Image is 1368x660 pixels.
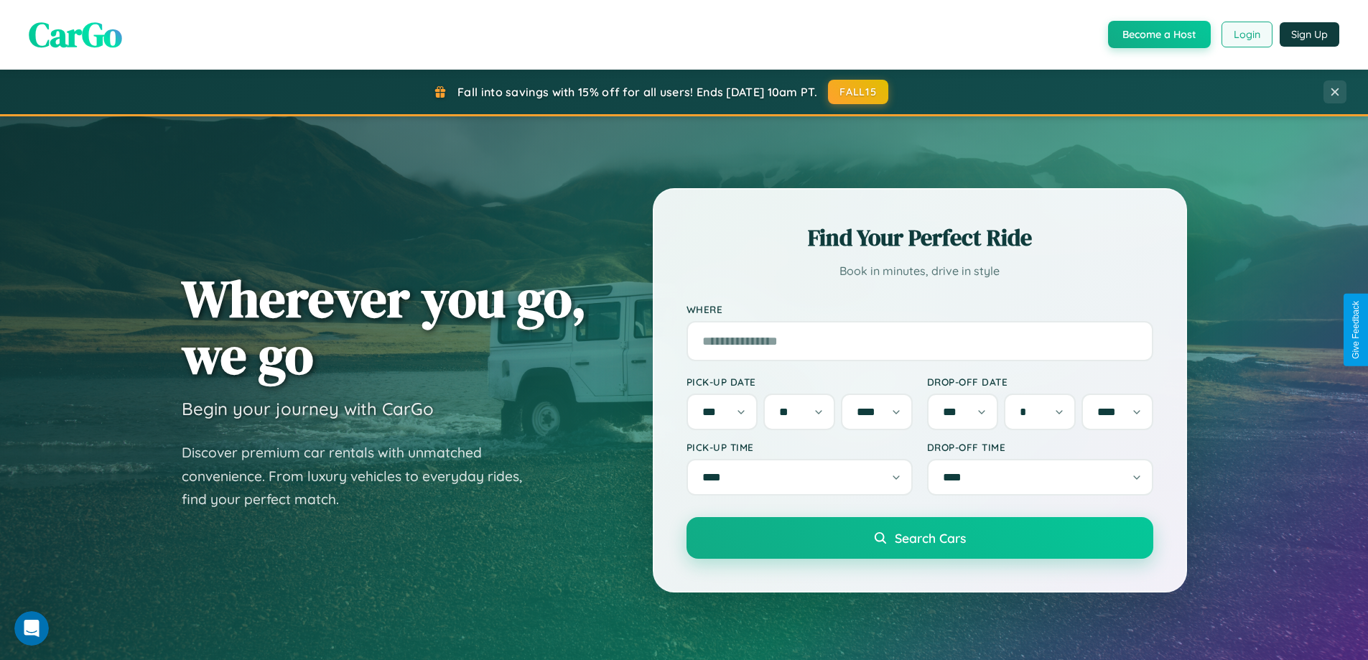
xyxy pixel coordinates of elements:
label: Drop-off Time [927,441,1153,453]
label: Where [687,303,1153,315]
h1: Wherever you go, we go [182,270,587,384]
h2: Find Your Perfect Ride [687,222,1153,254]
span: CarGo [29,11,122,58]
div: Give Feedback [1351,301,1361,359]
button: Login [1222,22,1272,47]
span: Fall into savings with 15% off for all users! Ends [DATE] 10am PT. [457,85,817,99]
label: Pick-up Date [687,376,913,388]
h3: Begin your journey with CarGo [182,398,434,419]
button: FALL15 [828,80,888,104]
iframe: Intercom live chat [14,611,49,646]
span: Search Cars [895,530,966,546]
button: Search Cars [687,517,1153,559]
label: Pick-up Time [687,441,913,453]
label: Drop-off Date [927,376,1153,388]
button: Become a Host [1108,21,1211,48]
p: Book in minutes, drive in style [687,261,1153,282]
p: Discover premium car rentals with unmatched convenience. From luxury vehicles to everyday rides, ... [182,441,541,511]
button: Sign Up [1280,22,1339,47]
